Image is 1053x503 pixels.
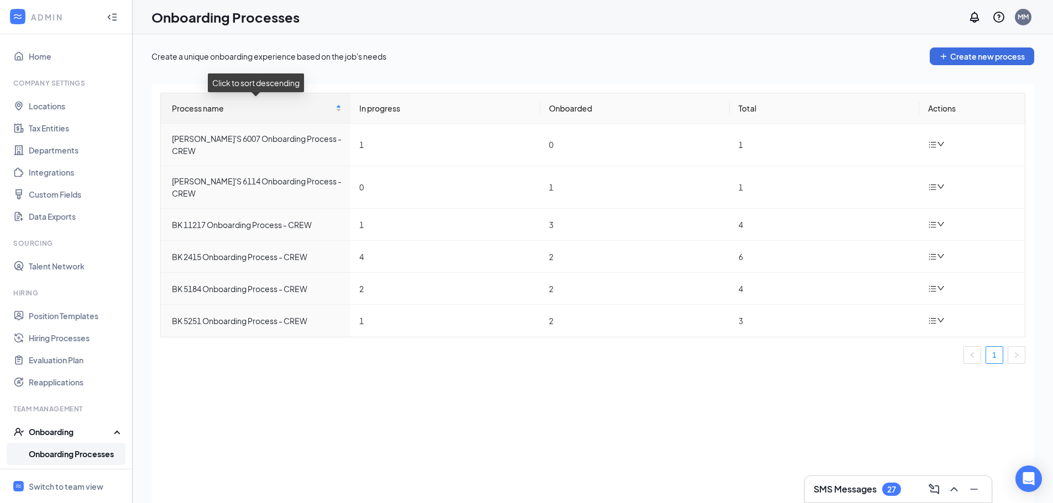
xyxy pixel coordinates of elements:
[1018,12,1029,22] div: MM
[937,252,945,260] span: down
[29,205,123,227] a: Data Exports
[151,8,300,27] h1: Onboarding Processes
[29,305,123,327] a: Position Templates
[350,93,540,124] th: In progress
[13,426,24,437] svg: UserCheck
[29,183,123,205] a: Custom Fields
[1008,346,1025,364] li: Next Page
[730,93,919,124] th: Total
[31,12,97,23] div: ADMIN
[540,241,730,273] td: 2
[925,480,943,498] button: ComposeMessage
[937,220,945,228] span: down
[540,166,730,209] td: 1
[540,124,730,166] td: 0
[1015,465,1042,492] div: Open Intercom Messenger
[540,273,730,305] td: 2
[29,161,123,183] a: Integrations
[172,315,342,327] div: BK 5251 Onboarding Process - CREW
[730,209,919,241] td: 4
[730,124,919,166] td: 1
[151,51,386,62] div: Create a unique onboarding experience based on the job's needs
[730,273,919,305] td: 4
[945,480,963,498] button: ChevronUp
[350,209,540,241] td: 1
[107,12,118,23] svg: Collapse
[928,220,937,229] span: bars
[13,404,121,414] div: Team Management
[29,443,123,465] a: Onboarding Processes
[965,480,983,498] button: Minimize
[887,485,896,494] div: 27
[937,140,945,148] span: down
[29,426,114,437] div: Onboarding
[937,183,945,190] span: down
[919,93,1025,124] th: Actions
[350,305,540,336] td: 1
[986,347,1003,363] a: 1
[730,166,919,209] td: 1
[350,124,540,166] td: 1
[29,327,123,349] a: Hiring Processes
[814,483,877,495] h3: SMS Messages
[172,219,342,231] div: BK 11217 Onboarding Process - CREW
[937,284,945,292] span: down
[928,316,937,325] span: bars
[937,316,945,324] span: down
[29,371,123,393] a: Reapplications
[928,252,937,261] span: bars
[1008,346,1025,364] button: right
[540,305,730,336] td: 2
[968,10,981,24] svg: Notifications
[1013,352,1020,358] span: right
[12,11,23,22] svg: WorkstreamLogo
[928,284,937,293] span: bars
[172,102,333,114] span: Process name
[172,283,342,295] div: BK 5184 Onboarding Process - CREW
[13,288,121,298] div: Hiring
[928,483,941,496] svg: ComposeMessage
[928,183,937,192] span: bars
[930,47,1034,65] button: PlusCreate new process
[730,241,919,273] td: 6
[540,93,730,124] th: Onboarded
[15,483,22,490] svg: WorkstreamLogo
[947,483,961,496] svg: ChevronUp
[172,133,342,157] div: [PERSON_NAME]'S 6007 Onboarding Process - CREW
[29,95,123,117] a: Locations
[928,140,937,149] span: bars
[992,10,1005,24] svg: QuestionInfo
[939,52,948,61] svg: Plus
[350,166,540,209] td: 0
[29,139,123,161] a: Departments
[730,305,919,336] td: 3
[350,241,540,273] td: 4
[29,481,103,492] div: Switch to team view
[208,73,304,92] div: Click to sort descending
[13,239,121,248] div: Sourcing
[350,273,540,305] td: 2
[172,175,342,199] div: [PERSON_NAME]'S 6114 Onboarding Process - CREW
[967,483,981,496] svg: Minimize
[969,352,976,358] span: left
[29,45,123,67] a: Home
[29,255,123,277] a: Talent Network
[13,78,121,88] div: Company Settings
[986,346,1003,364] li: 1
[172,251,342,263] div: BK 2415 Onboarding Process - CREW
[963,346,981,364] li: Previous Page
[29,349,123,371] a: Evaluation Plan
[29,117,123,139] a: Tax Entities
[540,209,730,241] td: 3
[963,346,981,364] button: left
